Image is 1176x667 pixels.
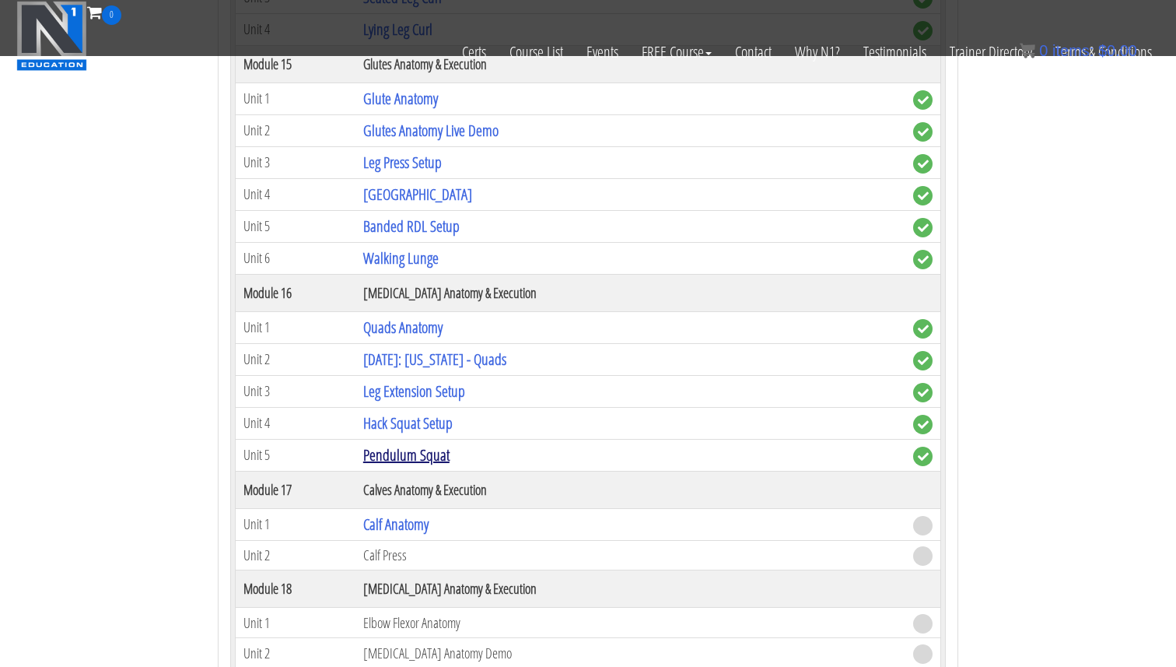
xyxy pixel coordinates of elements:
span: complete [913,218,933,237]
td: Unit 1 [236,82,355,114]
span: complete [913,415,933,434]
span: complete [913,447,933,466]
span: complete [913,383,933,402]
a: Calf Anatomy [363,514,429,535]
td: Unit 2 [236,540,355,570]
a: Leg Extension Setup [363,381,465,402]
a: Events [575,25,630,79]
a: Why N1? [783,25,852,79]
span: 0 [102,5,121,25]
td: Unit 2 [236,114,355,146]
td: Unit 4 [236,407,355,439]
th: Module 18 [236,570,355,608]
td: Unit 1 [236,608,355,638]
td: Unit 2 [236,343,355,375]
a: [GEOGRAPHIC_DATA] [363,184,472,205]
span: complete [913,122,933,142]
span: complete [913,154,933,174]
td: Elbow Flexor Anatomy [355,608,905,638]
td: Unit 3 [236,146,355,178]
a: Course List [498,25,575,79]
span: complete [913,319,933,339]
img: n1-education [16,1,87,71]
a: Leg Press Setup [363,152,442,173]
th: [MEDICAL_DATA] Anatomy & Execution [355,570,905,608]
a: Trainer Directory [938,25,1044,79]
a: Testimonials [852,25,938,79]
a: Certs [450,25,498,79]
a: Terms & Conditions [1044,25,1164,79]
span: $ [1098,42,1107,59]
span: complete [913,351,933,370]
a: Hack Squat Setup [363,412,453,434]
span: complete [913,250,933,269]
td: Calf Press [355,540,905,570]
td: Unit 6 [236,242,355,274]
a: Glute Anatomy [363,88,438,109]
img: icon11.png [1020,43,1035,58]
td: Unit 3 [236,375,355,407]
a: [DATE]: [US_STATE] - Quads [363,349,506,370]
span: items: [1052,42,1094,59]
span: complete [913,90,933,110]
th: Module 16 [236,274,355,311]
th: Calves Anatomy & Execution [355,471,905,508]
td: Unit 1 [236,311,355,343]
a: Pendulum Squat [363,444,450,465]
td: Unit 5 [236,210,355,242]
span: complete [913,186,933,205]
a: 0 [87,2,121,23]
a: Banded RDL Setup [363,216,460,237]
bdi: 0.00 [1098,42,1137,59]
td: Unit 4 [236,178,355,210]
a: Contact [723,25,783,79]
a: Walking Lunge [363,247,439,269]
td: Unit 1 [236,508,355,540]
th: Module 17 [236,471,355,508]
a: 0 items: $0.00 [1020,42,1137,59]
a: FREE Course [630,25,723,79]
a: Glutes Anatomy Live Demo [363,120,499,141]
a: Quads Anatomy [363,317,443,338]
th: [MEDICAL_DATA] Anatomy & Execution [355,274,905,311]
td: Unit 5 [236,439,355,471]
span: 0 [1039,42,1048,59]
